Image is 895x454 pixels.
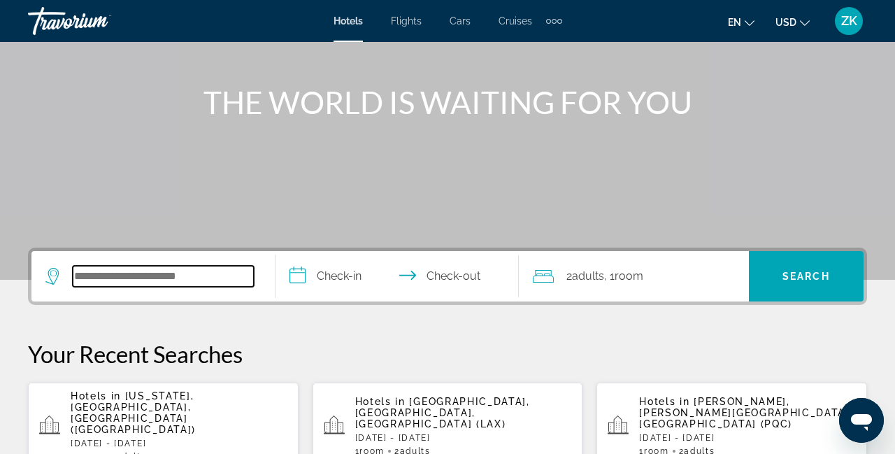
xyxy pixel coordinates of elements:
[775,12,810,32] button: Change currency
[391,15,422,27] a: Flights
[749,251,864,302] button: Search
[185,84,710,120] h1: THE WORLD IS WAITING FOR YOU
[519,251,749,302] button: Travelers: 2 adults, 0 children
[31,251,864,302] div: Search widget
[639,433,856,443] p: [DATE] - [DATE]
[775,17,796,28] span: USD
[604,267,643,286] span: , 1
[728,12,754,32] button: Change language
[572,269,604,283] span: Adults
[355,396,406,407] span: Hotels in
[728,17,741,28] span: en
[831,6,867,36] button: User Menu
[355,433,572,443] p: [DATE] - [DATE]
[334,15,363,27] a: Hotels
[28,340,867,368] p: Your Recent Searches
[71,439,287,448] p: [DATE] - [DATE]
[275,251,520,302] button: Check in and out dates
[566,267,604,286] span: 2
[499,15,532,27] a: Cruises
[546,10,562,32] button: Extra navigation items
[782,271,830,282] span: Search
[355,396,530,430] span: [GEOGRAPHIC_DATA], [GEOGRAPHIC_DATA], [GEOGRAPHIC_DATA] (LAX)
[71,390,196,435] span: [US_STATE], [GEOGRAPHIC_DATA], [GEOGRAPHIC_DATA] ([GEOGRAPHIC_DATA])
[639,396,852,430] span: [PERSON_NAME], [PERSON_NAME][GEOGRAPHIC_DATA], [GEOGRAPHIC_DATA] (PQC)
[639,396,689,407] span: Hotels in
[450,15,471,27] a: Cars
[839,398,884,443] iframe: Кнопка запуска окна обмена сообщениями
[841,14,857,28] span: ZK
[71,390,121,402] span: Hotels in
[615,269,643,283] span: Room
[28,3,168,39] a: Travorium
